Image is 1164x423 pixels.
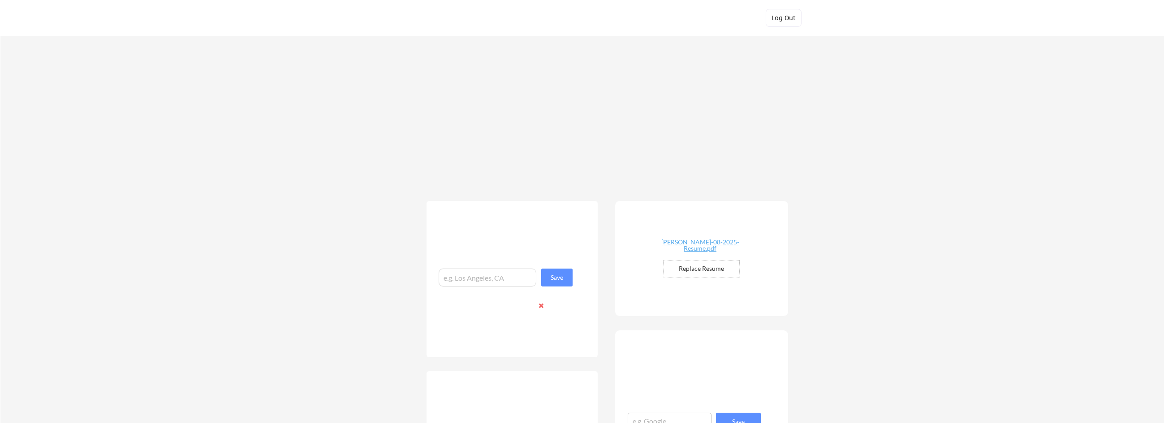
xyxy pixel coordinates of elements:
[647,239,754,252] div: [PERSON_NAME]-08-2025-Resume.pdf
[647,239,754,253] a: [PERSON_NAME]-08-2025-Resume.pdf
[766,9,802,27] button: Log Out
[439,269,536,286] input: e.g. Los Angeles, CA
[541,269,573,286] button: Save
